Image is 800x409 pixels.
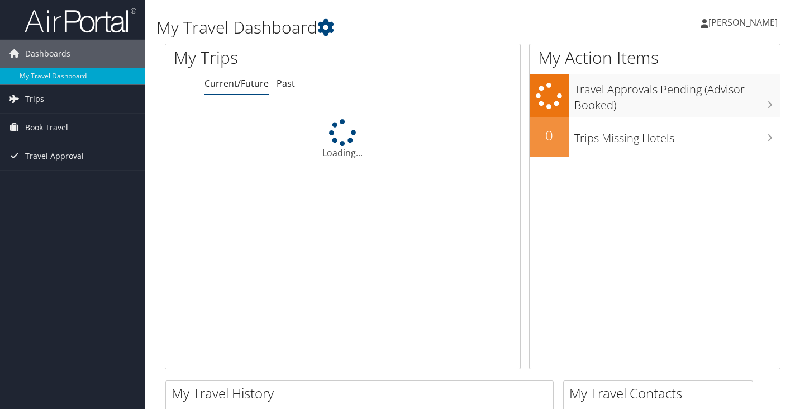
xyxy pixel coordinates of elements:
h3: Travel Approvals Pending (Advisor Booked) [574,76,780,113]
h2: My Travel History [172,384,553,403]
span: [PERSON_NAME] [708,16,778,29]
h3: Trips Missing Hotels [574,125,780,146]
a: [PERSON_NAME] [701,6,789,39]
div: Loading... [165,119,520,159]
span: Book Travel [25,114,68,142]
a: Past [277,77,295,90]
a: Travel Approvals Pending (Advisor Booked) [530,74,780,117]
h1: My Travel Dashboard [156,16,578,39]
h1: My Action Items [530,46,780,69]
img: airportal-logo.png [25,7,136,34]
span: Trips [25,85,44,113]
span: Dashboards [25,40,70,68]
h2: My Travel Contacts [569,384,753,403]
span: Travel Approval [25,142,84,170]
h1: My Trips [174,46,364,69]
a: 0Trips Missing Hotels [530,117,780,157]
h2: 0 [530,126,569,145]
a: Current/Future [204,77,269,90]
